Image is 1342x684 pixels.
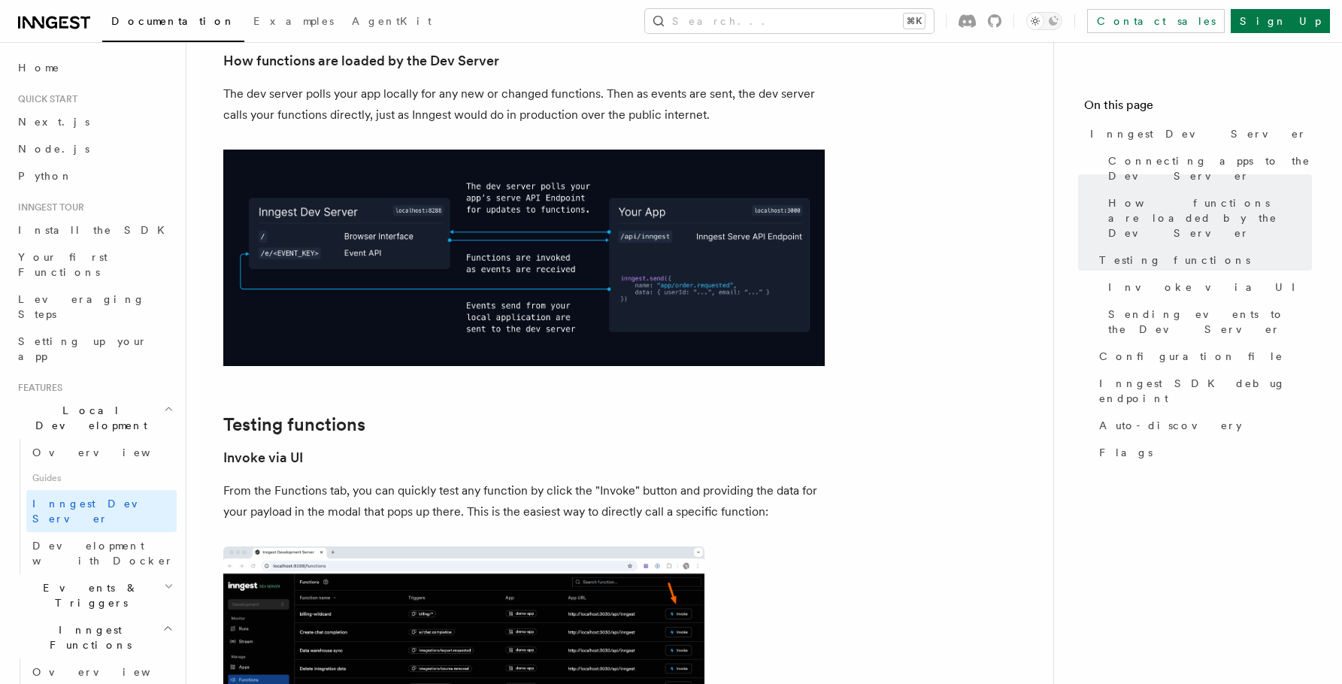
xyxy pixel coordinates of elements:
[1084,120,1312,147] a: Inngest Dev Server
[26,532,177,574] a: Development with Docker
[1084,96,1312,120] h4: On this page
[18,251,108,278] span: Your first Functions
[32,666,187,678] span: Overview
[32,498,161,525] span: Inngest Dev Server
[1093,370,1312,412] a: Inngest SDK debug endpoint
[904,14,925,29] kbd: ⌘K
[12,244,177,286] a: Your first Functions
[18,143,89,155] span: Node.js
[1108,153,1312,183] span: Connecting apps to the Dev Server
[26,490,177,532] a: Inngest Dev Server
[111,15,235,27] span: Documentation
[645,9,934,33] button: Search...⌘K
[26,439,177,466] a: Overview
[1102,301,1312,343] a: Sending events to the Dev Server
[12,397,177,439] button: Local Development
[32,446,187,459] span: Overview
[1099,376,1312,406] span: Inngest SDK debug endpoint
[244,5,343,41] a: Examples
[223,83,825,126] p: The dev server polls your app locally for any new or changed functions. Then as events are sent, ...
[18,293,145,320] span: Leveraging Steps
[1099,418,1242,433] span: Auto-discovery
[12,580,164,610] span: Events & Triggers
[102,5,244,42] a: Documentation
[12,622,162,652] span: Inngest Functions
[1093,247,1312,274] a: Testing functions
[12,135,177,162] a: Node.js
[18,335,147,362] span: Setting up your app
[12,54,177,81] a: Home
[12,216,177,244] a: Install the SDK
[12,93,77,105] span: Quick start
[223,447,303,468] a: Invoke via UI
[32,540,174,567] span: Development with Docker
[12,382,62,394] span: Features
[18,224,174,236] span: Install the SDK
[223,414,365,435] a: Testing functions
[1099,253,1250,268] span: Testing functions
[343,5,441,41] a: AgentKit
[1102,147,1312,189] a: Connecting apps to the Dev Server
[1231,9,1330,33] a: Sign Up
[1099,445,1153,460] span: Flags
[1093,412,1312,439] a: Auto-discovery
[18,116,89,128] span: Next.js
[1099,349,1283,364] span: Configuration file
[223,150,825,366] img: dev-server-diagram-v2.png
[26,466,177,490] span: Guides
[253,15,334,27] span: Examples
[12,162,177,189] a: Python
[1026,12,1062,30] button: Toggle dark mode
[12,286,177,328] a: Leveraging Steps
[12,439,177,574] div: Local Development
[18,60,60,75] span: Home
[352,15,432,27] span: AgentKit
[12,616,177,658] button: Inngest Functions
[12,328,177,370] a: Setting up your app
[1093,343,1312,370] a: Configuration file
[12,201,84,213] span: Inngest tour
[1087,9,1225,33] a: Contact sales
[1108,195,1312,241] span: How functions are loaded by the Dev Server
[12,574,177,616] button: Events & Triggers
[223,50,499,71] a: How functions are loaded by the Dev Server
[1108,280,1308,295] span: Invoke via UI
[1108,307,1312,337] span: Sending events to the Dev Server
[1090,126,1307,141] span: Inngest Dev Server
[1102,189,1312,247] a: How functions are loaded by the Dev Server
[12,108,177,135] a: Next.js
[223,480,825,522] p: From the Functions tab, you can quickly test any function by click the "Invoke" button and provid...
[18,170,73,182] span: Python
[1102,274,1312,301] a: Invoke via UI
[1093,439,1312,466] a: Flags
[12,403,164,433] span: Local Development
